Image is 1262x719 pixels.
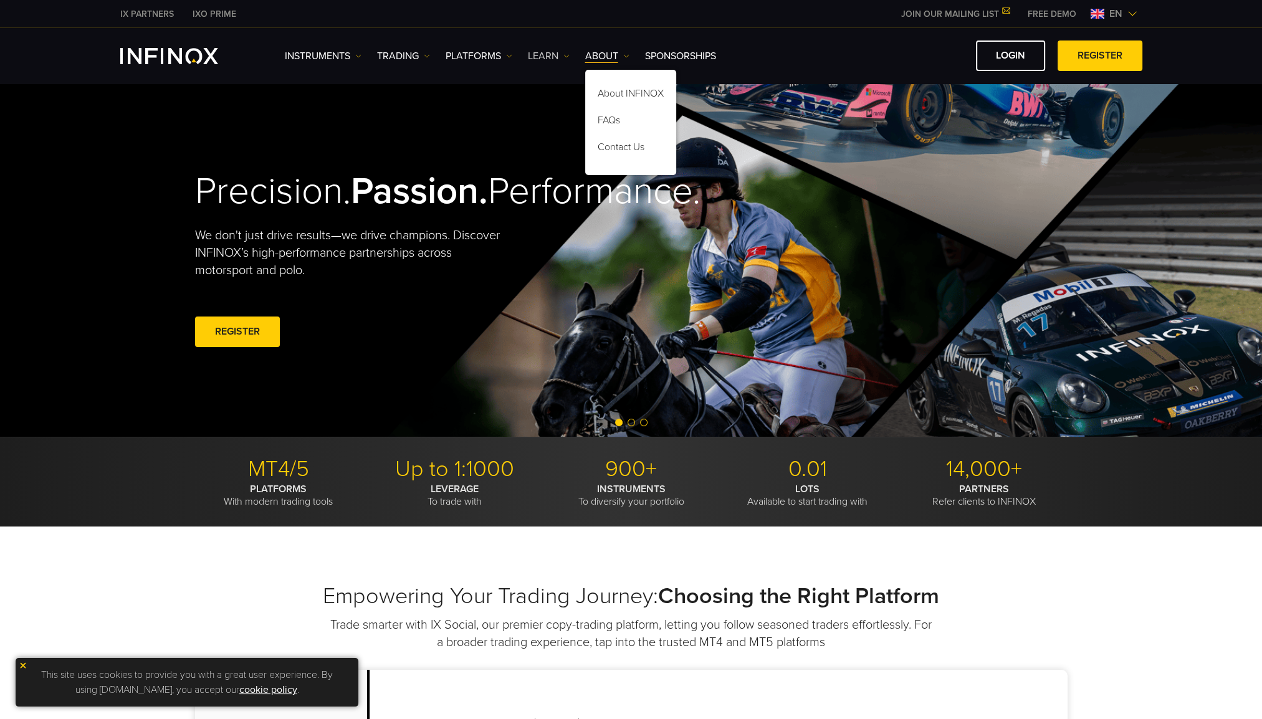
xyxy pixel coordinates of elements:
[795,483,820,495] strong: LOTS
[585,82,676,109] a: About INFINOX
[120,48,247,64] a: INFINOX Logo
[195,227,509,279] p: We don't just drive results—we drive champions. Discover INFINOX’s high-performance partnerships ...
[195,317,280,347] a: REGISTER
[377,49,430,64] a: TRADING
[548,455,715,483] p: 900+
[111,7,183,21] a: INFINOX
[597,483,666,495] strong: INSTRUMENTS
[528,49,570,64] a: Learn
[658,583,939,609] strong: Choosing the Right Platform
[901,483,1068,508] p: Refer clients to INFINOX
[351,169,488,214] strong: Passion.
[645,49,716,64] a: SPONSORSHIPS
[585,49,629,64] a: ABOUT
[183,7,246,21] a: INFINOX
[329,616,934,651] p: Trade smarter with IX Social, our premier copy-trading platform, letting you follow seasoned trad...
[22,664,352,700] p: This site uses cookies to provide you with a great user experience. By using [DOMAIN_NAME], you a...
[195,169,588,214] h2: Precision. Performance.
[976,40,1045,71] a: LOGIN
[239,683,297,696] a: cookie policy
[548,483,715,508] p: To diversify your portfolio
[585,109,676,136] a: FAQs
[724,483,891,508] p: Available to start trading with
[19,661,27,670] img: yellow close icon
[585,136,676,163] a: Contact Us
[250,483,307,495] strong: PLATFORMS
[1018,7,1086,21] a: INFINOX MENU
[959,483,1009,495] strong: PARTNERS
[724,455,891,483] p: 0.01
[446,49,512,64] a: PLATFORMS
[431,483,479,495] strong: LEVERAGE
[371,455,538,483] p: Up to 1:1000
[628,419,635,426] span: Go to slide 2
[285,49,361,64] a: Instruments
[195,455,362,483] p: MT4/5
[195,483,362,508] p: With modern trading tools
[901,455,1068,483] p: 14,000+
[195,583,1068,610] h2: Empowering Your Trading Journey:
[1104,6,1127,21] span: en
[640,419,648,426] span: Go to slide 3
[615,419,623,426] span: Go to slide 1
[371,483,538,508] p: To trade with
[1058,40,1142,71] a: REGISTER
[892,9,1018,19] a: JOIN OUR MAILING LIST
